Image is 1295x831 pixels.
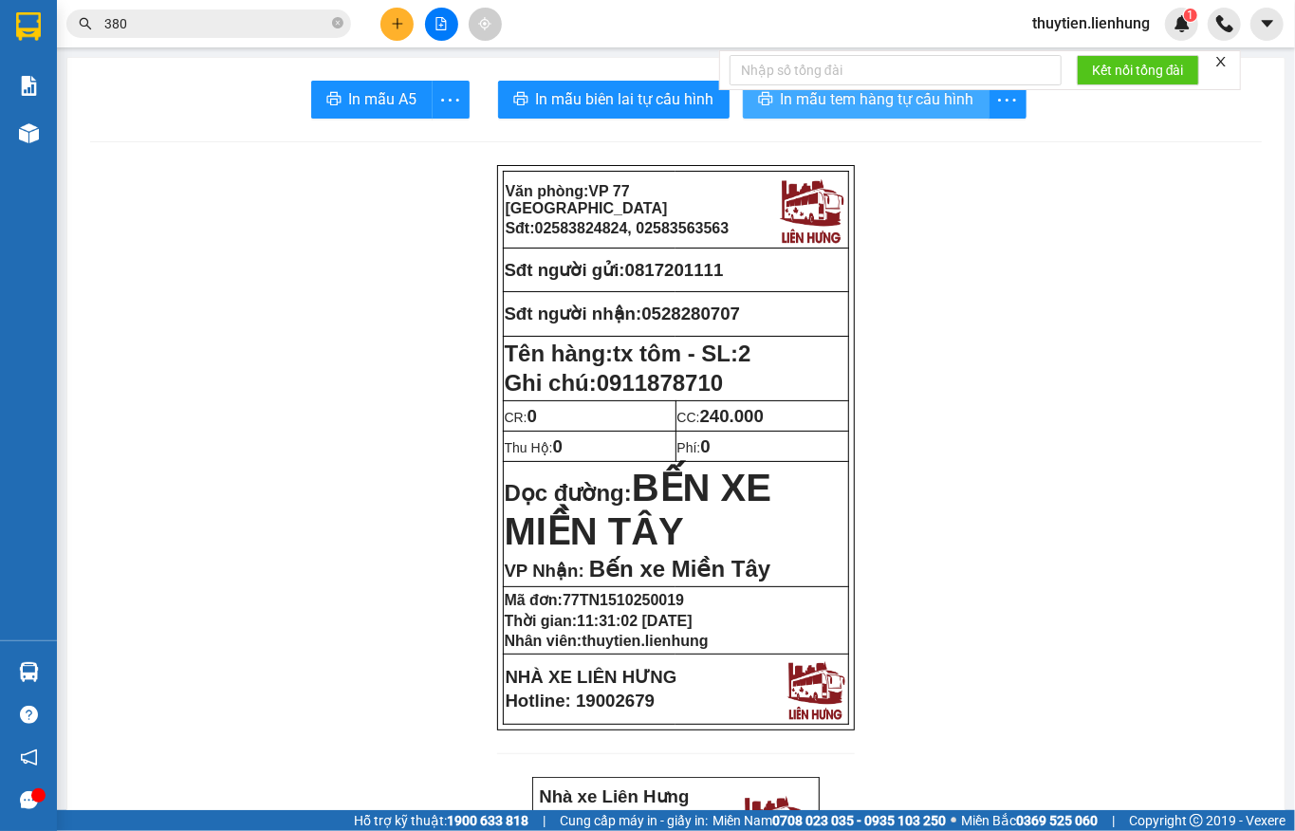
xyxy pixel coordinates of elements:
[425,8,458,41] button: file-add
[1092,60,1184,81] span: Kết nối tổng đài
[354,810,528,831] span: Hỗ trợ kỹ thuật:
[349,87,417,111] span: In mẫu A5
[506,691,656,711] strong: Hotline: 19002679
[20,706,38,724] span: question-circle
[478,17,491,30] span: aim
[772,813,946,828] strong: 0708 023 035 - 0935 103 250
[677,440,711,455] span: Phí:
[505,410,538,425] span: CR:
[775,174,847,246] img: logo
[505,633,709,649] strong: Nhân viên:
[505,561,584,581] span: VP Nhận:
[505,467,772,552] span: BẾN XE MIỀN TÂY
[16,12,41,41] img: logo-vxr
[1187,9,1193,22] span: 1
[505,480,772,549] strong: Dọc đường:
[1190,814,1203,827] span: copyright
[758,91,773,109] span: printer
[498,81,730,119] button: printerIn mẫu biên lai tự cấu hình
[79,17,92,30] span: search
[1016,813,1098,828] strong: 0369 525 060
[1184,9,1197,22] sup: 1
[1112,810,1115,831] span: |
[738,341,750,366] span: 2
[1174,15,1191,32] img: icon-new-feature
[1017,11,1165,35] span: thuytien.lienhung
[505,304,642,323] strong: Sđt người nhận:
[505,370,724,396] span: Ghi chú:
[20,791,38,809] span: message
[536,87,714,111] span: In mẫu biên lai tự cấu hình
[380,8,414,41] button: plus
[743,81,990,119] button: printerIn mẫu tem hàng tự cấu hình
[506,183,668,216] strong: Văn phòng:
[332,15,343,33] span: close-circle
[505,260,625,280] strong: Sđt người gửi:
[543,810,546,831] span: |
[506,183,668,216] span: VP 77 [GEOGRAPHIC_DATA]
[1077,55,1199,85] button: Kết nối tổng đài
[1214,55,1228,68] span: close
[391,17,404,30] span: plus
[783,656,848,722] img: logo
[311,81,433,119] button: printerIn mẫu A5
[589,556,770,582] span: Bến xe Miền Tây
[553,436,563,456] span: 0
[19,76,39,96] img: solution-icon
[435,17,448,30] span: file-add
[19,662,39,682] img: warehouse-icon
[326,91,342,109] span: printer
[700,436,710,456] span: 0
[625,260,724,280] span: 0817201111
[505,440,563,455] span: Thu Hộ:
[641,304,740,323] span: 0528280707
[20,748,38,766] span: notification
[781,87,974,111] span: In mẫu tem hàng tự cấu hình
[505,341,751,366] strong: Tên hàng:
[1216,15,1233,32] img: phone-icon
[961,810,1098,831] span: Miền Bắc
[527,406,537,426] span: 0
[560,810,708,831] span: Cung cấp máy in - giấy in:
[447,813,528,828] strong: 1900 633 818
[951,817,956,824] span: ⚪️
[469,8,502,41] button: aim
[332,17,343,28] span: close-circle
[989,81,1027,119] button: more
[104,13,328,34] input: Tìm tên, số ĐT hoặc mã đơn
[613,341,750,366] span: tx tôm - SL:
[677,410,765,425] span: CC:
[19,123,39,143] img: warehouse-icon
[505,613,693,629] strong: Thời gian:
[563,592,684,608] span: 77TN1510250019
[432,81,470,119] button: more
[730,55,1062,85] input: Nhập số tổng đài
[990,88,1026,112] span: more
[433,88,469,112] span: more
[506,667,677,687] strong: NHÀ XE LIÊN HƯNG
[1250,8,1284,41] button: caret-down
[712,810,946,831] span: Miền Nam
[513,91,528,109] span: printer
[506,220,730,236] strong: Sđt:
[597,370,723,396] span: 0911878710
[577,613,693,629] span: 11:31:02 [DATE]
[535,220,730,236] span: 02583824824, 02583563563
[700,406,764,426] span: 240.000
[1259,15,1276,32] span: caret-down
[505,592,685,608] strong: Mã đơn:
[539,786,689,806] strong: Nhà xe Liên Hưng
[582,633,708,649] span: thuytien.lienhung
